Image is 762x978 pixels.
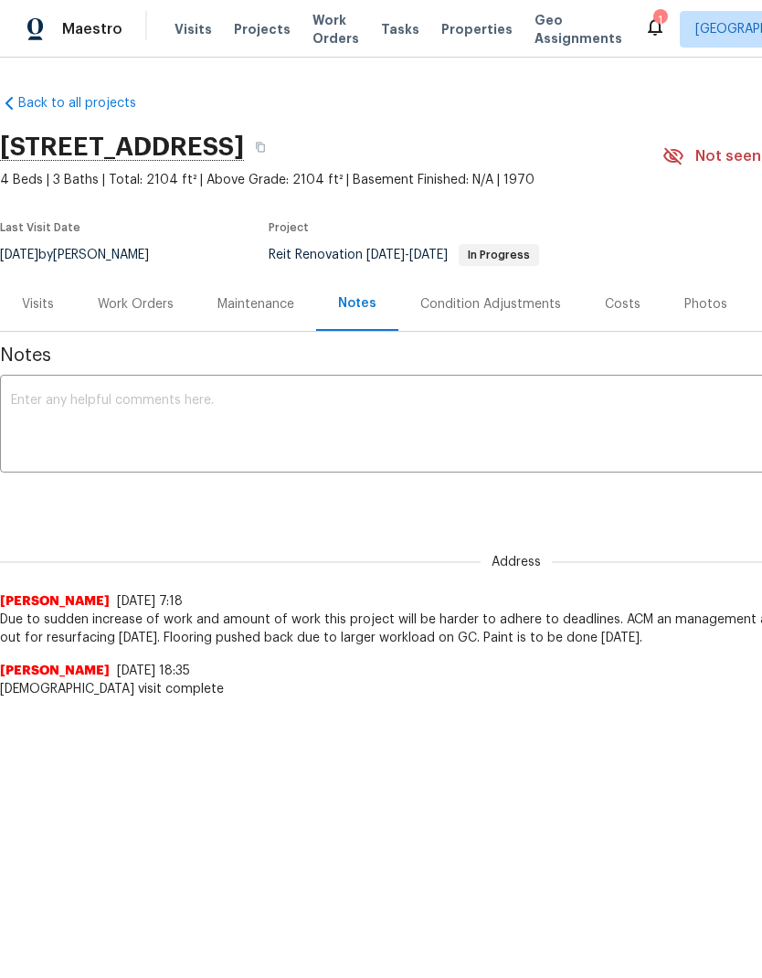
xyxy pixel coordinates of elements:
span: [DATE] [366,249,405,261]
div: Visits [22,295,54,314]
div: Notes [338,294,376,313]
span: In Progress [460,250,537,260]
span: Reit Renovation [269,249,539,261]
div: Work Orders [98,295,174,314]
span: Tasks [381,23,419,36]
span: Visits [175,20,212,38]
span: [DATE] 18:35 [117,664,190,677]
span: Properties [441,20,513,38]
span: Projects [234,20,291,38]
span: [DATE] 7:18 [117,595,183,608]
div: Condition Adjustments [420,295,561,314]
span: [DATE] [409,249,448,261]
div: Photos [684,295,727,314]
span: Maestro [62,20,122,38]
span: Project [269,222,309,233]
span: - [366,249,448,261]
span: Geo Assignments [534,11,622,48]
button: Copy Address [244,131,277,164]
span: Address [481,553,552,571]
div: 1 [653,11,666,29]
span: Work Orders [312,11,359,48]
div: Maintenance [217,295,294,314]
div: Costs [605,295,640,314]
